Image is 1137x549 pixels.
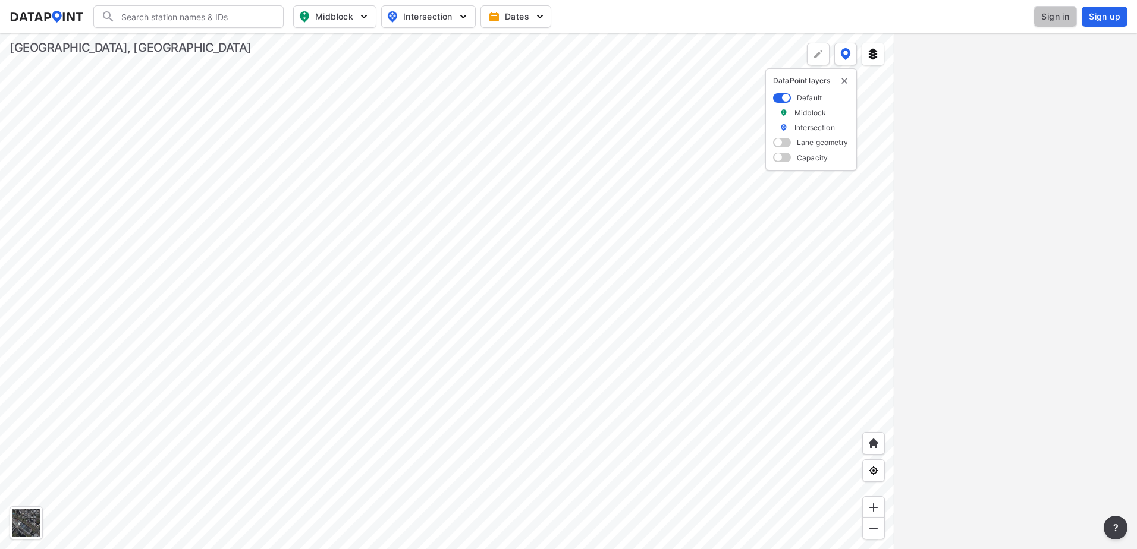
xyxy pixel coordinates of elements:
img: dataPointLogo.9353c09d.svg [10,11,84,23]
label: Intersection [794,122,835,132]
button: Dates [480,5,551,28]
img: map_pin_mid.602f9df1.svg [297,10,312,24]
img: +XpAUvaXAN7GudzAAAAAElFTkSuQmCC [868,437,880,449]
div: Polygon tool [807,43,830,65]
span: Dates [491,11,544,23]
button: more [1104,516,1127,539]
div: [GEOGRAPHIC_DATA], [GEOGRAPHIC_DATA] [10,39,252,56]
a: Sign up [1079,7,1127,27]
button: Sign up [1082,7,1127,27]
span: Intersection [387,10,468,24]
img: 5YPKRKmlfpI5mqlR8AD95paCi+0kK1fRFDJSaMmawlwaeJcJwk9O2fotCW5ve9gAAAAASUVORK5CYII= [358,11,370,23]
button: Sign in [1034,6,1077,27]
button: Midblock [293,5,376,28]
div: Zoom out [862,517,885,539]
label: Midblock [794,108,826,118]
label: Capacity [797,153,828,163]
img: zeq5HYn9AnE9l6UmnFLPAAAAAElFTkSuQmCC [868,465,880,477]
label: Lane geometry [797,137,848,147]
button: Intersection [381,5,476,28]
img: +Dz8AAAAASUVORK5CYII= [812,48,824,60]
div: Zoom in [862,496,885,519]
span: Sign up [1089,11,1120,23]
div: Toggle basemap [10,506,43,539]
img: layers.ee07997e.svg [867,48,879,60]
img: map_pin_int.54838e6b.svg [385,10,400,24]
img: data-point-layers.37681fc9.svg [840,48,851,60]
img: marker_Intersection.6861001b.svg [780,122,788,132]
img: MAAAAAElFTkSuQmCC [868,522,880,534]
p: DataPoint layers [773,76,849,86]
label: Default [797,93,822,103]
img: ZvzfEJKXnyWIrJytrsY285QMwk63cM6Drc+sIAAAAASUVORK5CYII= [868,501,880,513]
input: Search [115,7,276,26]
span: Midblock [299,10,369,24]
a: Sign in [1031,6,1079,27]
span: Sign in [1041,11,1069,23]
div: Home [862,432,885,455]
img: 5YPKRKmlfpI5mqlR8AD95paCi+0kK1fRFDJSaMmawlwaeJcJwk9O2fotCW5ve9gAAAAASUVORK5CYII= [457,11,469,23]
img: close-external-leyer.3061a1c7.svg [840,76,849,86]
img: 5YPKRKmlfpI5mqlR8AD95paCi+0kK1fRFDJSaMmawlwaeJcJwk9O2fotCW5ve9gAAAAASUVORK5CYII= [534,11,546,23]
img: marker_Midblock.5ba75e30.svg [780,108,788,118]
button: delete [840,76,849,86]
button: DataPoint layers [834,43,857,65]
img: calendar-gold.39a51dde.svg [488,11,500,23]
div: View my location [862,459,885,482]
button: External layers [862,43,884,65]
span: ? [1111,520,1120,535]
